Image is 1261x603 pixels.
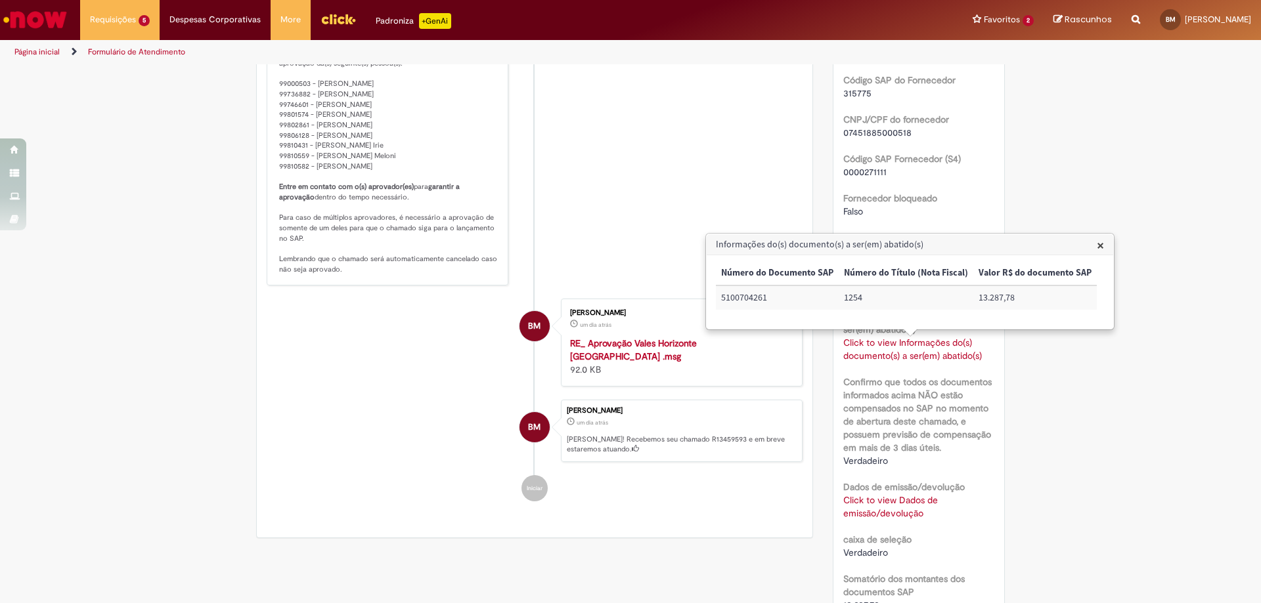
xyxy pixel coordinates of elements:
span: Favoritos [984,13,1020,26]
div: Brenda De Oliveira Matsuda [520,412,550,442]
button: Close [1097,238,1104,252]
span: [PERSON_NAME] [1185,14,1251,25]
span: × [1097,236,1104,254]
span: Verdadeiro [843,455,888,467]
div: Padroniza [376,13,451,29]
p: [PERSON_NAME]! Recebemos seu chamado R13459593 e em breve estaremos atuando. [567,434,795,455]
span: Verdadeiro [843,547,888,558]
ul: Trilhas de página [10,40,831,64]
div: Brenda De Oliveira Matsuda [520,311,550,341]
b: garantir a aprovação [279,182,462,202]
span: 0000271111 [843,166,887,178]
td: Valor R$ do documento SAP: 13.287,78 [973,285,1097,310]
b: CNPJ/CPF do fornecedor [843,114,949,125]
div: [PERSON_NAME] [570,309,789,317]
time: 28/08/2025 17:33:12 [577,419,608,426]
span: 315775 [843,87,872,99]
span: um dia atrás [580,321,611,329]
b: Dados de emissão/devolução [843,481,965,493]
th: Valor R$ do documento SAP [973,261,1097,285]
b: Entre em contato com o(s) aprovador(es) [279,182,414,192]
p: +GenAi [419,13,451,29]
td: Número do Documento SAP: 5100704261 [716,285,839,310]
b: Somatório dos montantes dos documentos SAP [843,573,965,598]
b: Código SAP Fornecedor (S4) [843,153,961,165]
span: Requisições [90,13,136,26]
span: 2 [1023,15,1034,26]
b: Fornecedor bloqueado [843,192,937,204]
p: Seu chamado teve a documentação validada e foi enviado para aprovação da(s) seguinte(s) pessoa(s)... [279,48,498,274]
a: Página inicial [14,47,60,57]
h3: Informações do(s) documento(s) a ser(em) abatido(s) [707,234,1113,255]
div: [PERSON_NAME] [567,407,795,415]
span: BM [528,411,541,443]
img: click_logo_yellow_360x200.png [321,9,356,29]
a: RE_ Aprovação Vales Horizonte [GEOGRAPHIC_DATA] .msg [570,337,697,362]
span: More [280,13,301,26]
b: caixa de seleção [843,533,912,545]
a: Rascunhos [1053,14,1112,26]
span: um dia atrás [577,419,608,426]
b: Confirmo que todos os documentos informados acima NÃO estão compensados no SAP no momento de aber... [843,376,992,453]
time: 28/08/2025 17:32:53 [580,321,611,329]
th: Número do Título (Nota Fiscal) [839,261,973,285]
span: Despesas Corporativas [169,13,261,26]
a: Click to view Dados de emissão/devolução [843,494,938,519]
span: BM [1166,15,1176,24]
span: Falso [843,205,863,217]
div: 92.0 KB [570,337,789,376]
b: Não consegui encontrar meu fornecedor (marque esta opção e preencha manualmente os campos que apa... [843,232,988,283]
img: ServiceNow [1,7,69,33]
span: BM [528,310,541,342]
span: 07451885000518 [843,127,912,138]
b: Código SAP do Fornecedor [843,74,956,86]
th: Número do Documento SAP [716,261,839,285]
span: 5 [139,15,150,26]
div: Informações do(s) documento(s) a ser(em) abatido(s) [705,233,1115,330]
span: Rascunhos [1065,13,1112,26]
td: Número do Título (Nota Fiscal): 1254 [839,285,973,310]
li: Brenda De Oliveira Matsuda [267,400,803,463]
a: Formulário de Atendimento [88,47,185,57]
a: Click to view Informações do(s) documento(s) a ser(em) abatido(s) [843,337,982,362]
b: Informações do(s) documento(s) a ser(em) abatido(s) [843,310,983,335]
